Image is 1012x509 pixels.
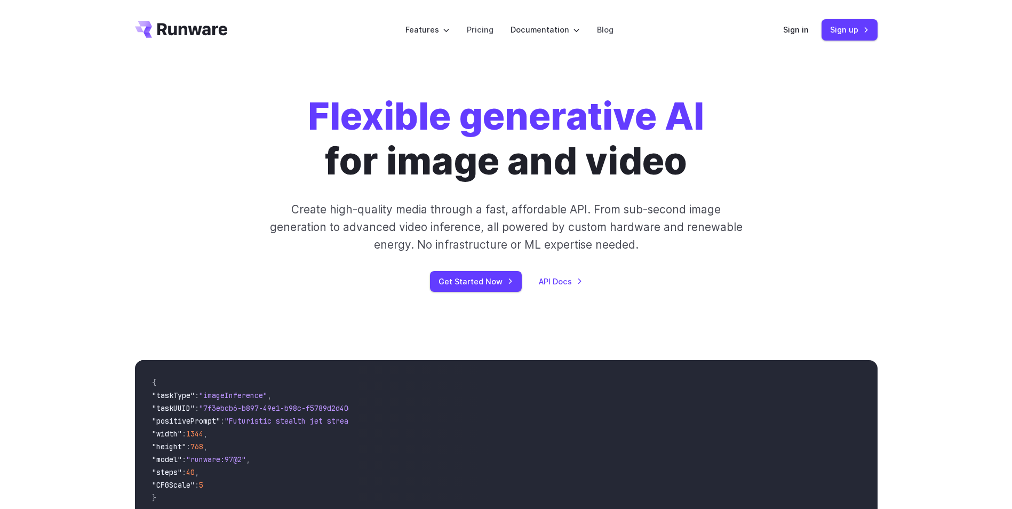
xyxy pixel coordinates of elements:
[199,391,267,400] span: "imageInference"
[203,442,208,451] span: ,
[152,493,156,503] span: }
[268,201,744,254] p: Create high-quality media through a fast, affordable API. From sub-second image generation to adv...
[182,455,186,464] span: :
[152,391,195,400] span: "taskType"
[152,429,182,439] span: "width"
[190,442,203,451] span: 768
[182,429,186,439] span: :
[539,275,583,288] a: API Docs
[186,467,195,477] span: 40
[199,403,361,413] span: "7f3ebcb6-b897-49e1-b98c-f5789d2d40d7"
[467,23,493,36] a: Pricing
[203,429,208,439] span: ,
[135,21,228,38] a: Go to /
[267,391,272,400] span: ,
[597,23,613,36] a: Blog
[199,480,203,490] span: 5
[182,467,186,477] span: :
[152,455,182,464] span: "model"
[195,403,199,413] span: :
[195,467,199,477] span: ,
[186,455,246,464] span: "runware:97@2"
[783,23,809,36] a: Sign in
[152,403,195,413] span: "taskUUID"
[246,455,250,464] span: ,
[152,467,182,477] span: "steps"
[152,480,195,490] span: "CFGScale"
[511,23,580,36] label: Documentation
[220,416,225,426] span: :
[195,391,199,400] span: :
[195,480,199,490] span: :
[186,442,190,451] span: :
[308,93,704,139] strong: Flexible generative AI
[152,378,156,387] span: {
[186,429,203,439] span: 1344
[152,442,186,451] span: "height"
[405,23,450,36] label: Features
[308,94,704,184] h1: for image and video
[822,19,878,40] a: Sign up
[152,416,220,426] span: "positivePrompt"
[225,416,613,426] span: "Futuristic stealth jet streaking through a neon-lit cityscape with glowing purple exhaust"
[430,271,522,292] a: Get Started Now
